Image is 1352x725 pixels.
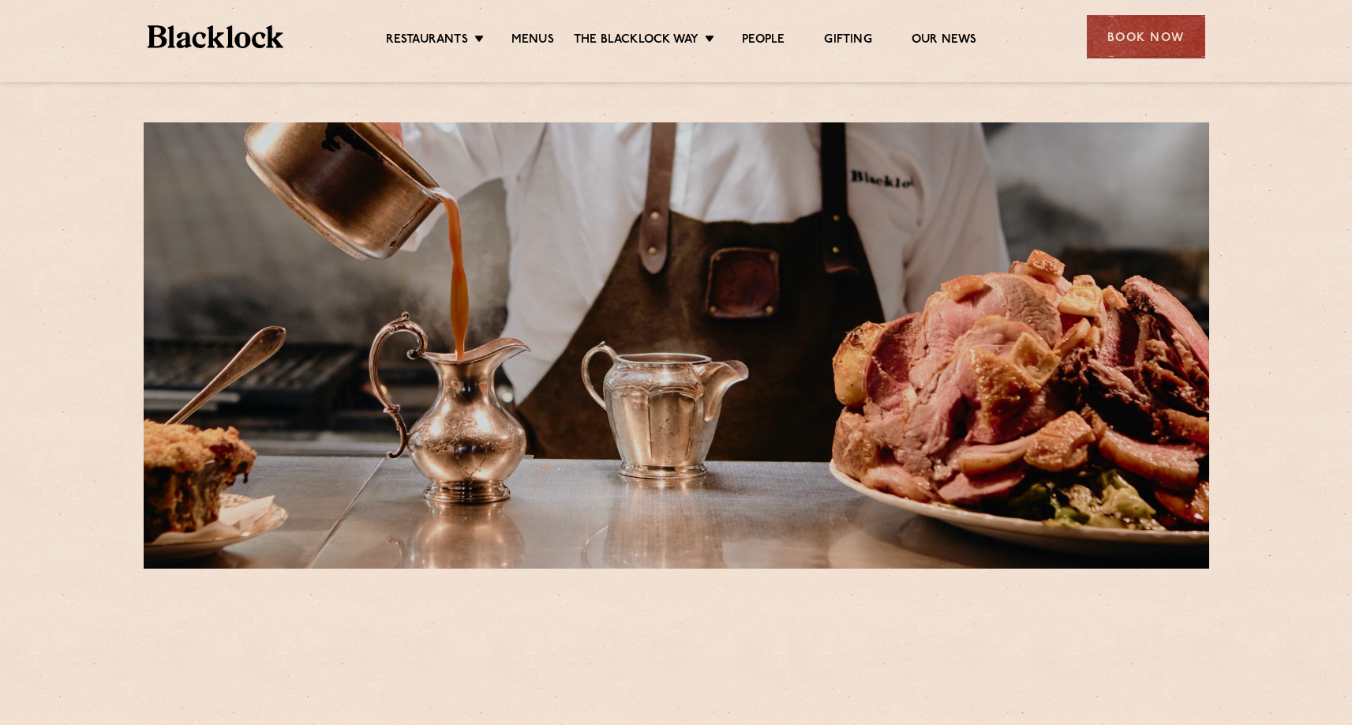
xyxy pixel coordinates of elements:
[386,32,468,50] a: Restaurants
[742,32,785,50] a: People
[148,25,284,48] img: BL_Textured_Logo-footer-cropped.svg
[824,32,871,50] a: Gifting
[511,32,554,50] a: Menus
[1087,15,1205,58] div: Book Now
[574,32,698,50] a: The Blacklock Way
[912,32,977,50] a: Our News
